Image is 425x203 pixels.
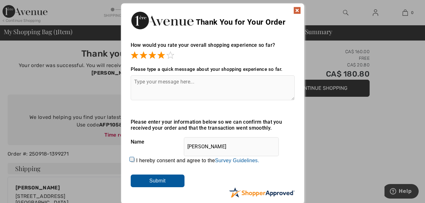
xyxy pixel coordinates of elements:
input: Submit [131,175,184,187]
div: Name [131,134,295,150]
div: How would you rate your overall shopping experience so far? [131,36,295,60]
span: Help [14,4,27,10]
img: x [293,7,301,14]
label: I hereby consent and agree to the [136,158,259,163]
span: Thank You for Your Order [196,18,285,27]
div: Please enter your information below so we can confirm that you received your order and that the t... [131,119,295,131]
a: Survey Guidelines. [215,158,259,163]
img: Thank You for Your Order [131,10,194,31]
div: Please type a quick message about your shopping experience so far. [131,66,295,72]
